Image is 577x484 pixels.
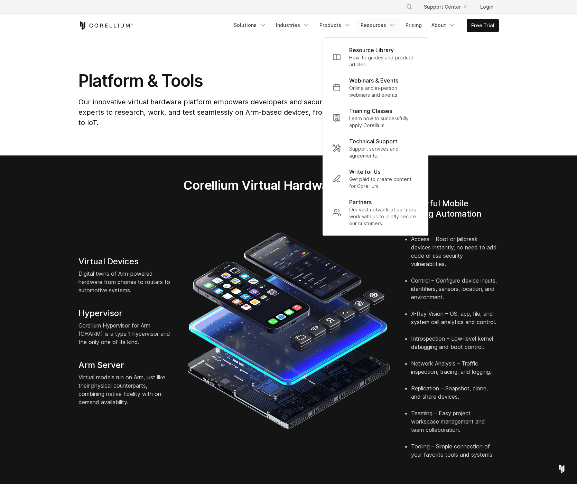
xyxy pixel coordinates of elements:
[475,1,499,13] a: Login
[411,442,499,459] li: Tooling – Simple connection of your favorite tools and systems.
[349,206,418,227] p: Our vast network of partners work with us to jointly secure our customers.
[151,178,426,193] h2: Corellium Virtual Hardware Platform
[467,19,499,32] a: Free Trial
[349,137,397,145] p: Technical Support
[401,19,426,31] a: Pricing
[230,19,499,32] div: Navigation Menu
[411,334,499,359] li: Introspection – Low-level kernel debugging and boot control.
[78,321,173,346] p: Corellium Hypervisor for Arm (CHARM) is a type 1 hypervisor and the only one of its kind.
[327,103,424,133] a: Training Classes Learn how to successfully apply Corellium.
[403,1,416,13] button: Search
[411,384,499,409] li: Replication – Snapshot, clone, and share devices.
[404,198,499,229] h4: Powerful Mobile Testing Automation Tools
[78,308,173,319] h4: Hypervisor
[349,46,394,54] p: Resource Library
[349,198,372,206] p: Partners
[411,310,499,334] li: X-Ray Vision – OS, app, file, and system call analytics and control.
[418,1,472,13] a: Support Center
[78,373,173,406] p: Virtual models run on Arm, just like their physical counterparts, combining native fidelity with ...
[349,176,418,190] p: Get paid to create content for Corellium.
[411,409,499,442] li: Teaming – Easy project workspace management and team collaboration.
[78,21,133,30] a: Corellium Home
[349,54,418,68] p: How-to guides and product articles.
[427,19,460,31] a: About
[349,168,380,176] p: Write for Us
[327,42,424,72] a: Resource Library How-to guides and product articles.
[349,145,418,159] p: Support services and agreements.
[327,133,424,163] a: Technical Support Support services and agreements.
[78,360,173,370] h4: Arm Server
[411,359,499,384] li: Network Analysis – Traffic inspection, tracing, and logging.
[327,194,424,231] a: Partners Our vast network of partners work with us to jointly secure our customers.
[272,19,314,31] a: Industries
[349,85,418,98] p: Online and in-person webinars and events.
[553,461,570,477] div: Open Intercom Messenger
[356,19,400,31] a: Resources
[78,256,173,267] h4: Virtual Devices
[187,229,390,432] img: iPhone and Android virtual machine and testing tools
[411,235,499,276] li: Access – Root or jailbreak devices instantly, no need to add code or use security vulnerabilities.
[327,72,424,103] a: Webinars & Events Online and in-person webinars and events.
[398,1,499,13] div: Navigation Menu
[78,269,173,294] p: Digital twins of Arm-powered hardware from phones to routers to automotive systems.
[230,19,270,31] a: Solutions
[78,98,353,127] span: Our innovative virtual hardware platform empowers developers and security experts to research, wo...
[349,115,418,129] p: Learn how to successfully apply Corellium.
[411,276,499,310] li: Control – Configure device inputs, identifiers, sensors, location, and environment.
[78,70,354,91] h1: Platform & Tools
[349,76,398,85] p: Webinars & Events
[349,107,392,115] p: Training Classes
[327,163,424,194] a: Write for Us Get paid to create content for Corellium.
[315,19,355,31] a: Products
